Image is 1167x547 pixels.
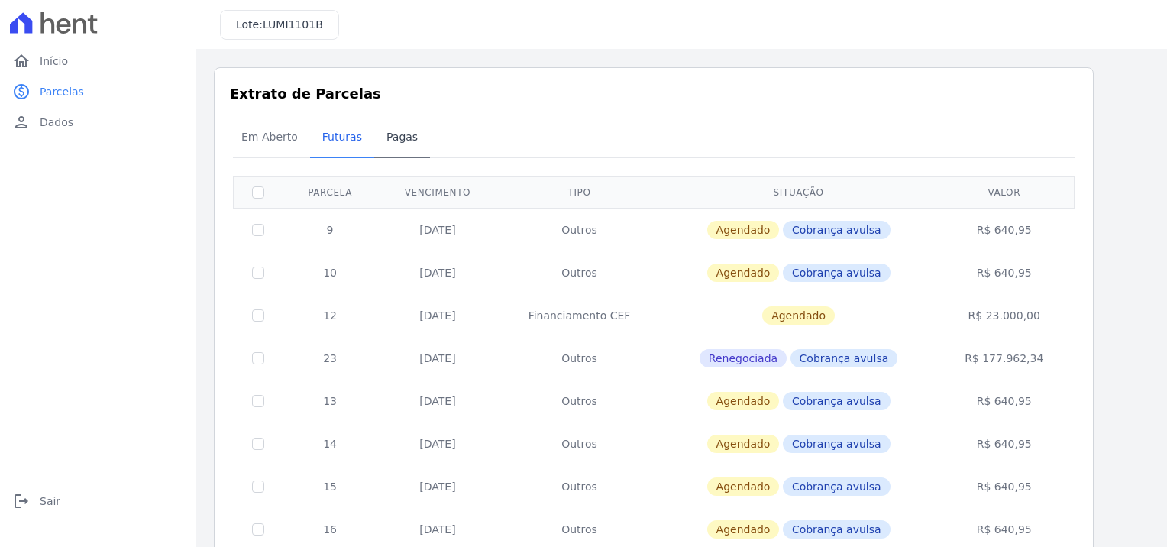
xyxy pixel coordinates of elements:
td: Outros [498,465,661,508]
td: [DATE] [377,465,498,508]
a: Pagas [374,118,430,158]
td: [DATE] [377,422,498,465]
td: [DATE] [377,251,498,294]
th: Tipo [498,176,661,208]
i: home [12,52,31,70]
th: Valor [936,176,1072,208]
span: Cobrança avulsa [783,435,891,453]
span: Agendado [707,435,780,453]
td: Outros [498,251,661,294]
td: R$ 640,95 [936,422,1072,465]
td: [DATE] [377,208,498,251]
td: R$ 640,95 [936,380,1072,422]
span: Cobrança avulsa [790,349,898,367]
td: R$ 177.962,34 [936,337,1072,380]
span: Agendado [707,221,780,239]
span: Agendado [707,392,780,410]
td: 14 [283,422,377,465]
span: Pagas [377,121,427,152]
i: logout [12,492,31,510]
span: Renegociada [700,349,787,367]
td: R$ 640,95 [936,208,1072,251]
th: Parcela [283,176,377,208]
span: Início [40,53,68,69]
h3: Extrato de Parcelas [230,83,1078,104]
a: logoutSair [6,486,189,516]
span: Agendado [707,477,780,496]
i: paid [12,83,31,101]
td: R$ 23.000,00 [936,294,1072,337]
span: Cobrança avulsa [783,264,891,282]
span: Cobrança avulsa [783,520,891,539]
a: personDados [6,107,189,138]
span: LUMI1101B [263,18,323,31]
i: person [12,113,31,131]
span: Agendado [762,306,835,325]
span: Cobrança avulsa [783,221,891,239]
td: Outros [498,380,661,422]
span: Dados [40,115,73,130]
a: Futuras [310,118,374,158]
span: Parcelas [40,84,84,99]
td: [DATE] [377,380,498,422]
th: Vencimento [377,176,498,208]
td: Outros [498,422,661,465]
h3: Lote: [236,17,323,33]
td: [DATE] [377,337,498,380]
span: Cobrança avulsa [783,477,891,496]
span: Agendado [707,520,780,539]
a: Em Aberto [229,118,310,158]
td: 9 [283,208,377,251]
td: 15 [283,465,377,508]
td: 13 [283,380,377,422]
span: Em Aberto [232,121,307,152]
th: Situação [661,176,936,208]
td: Outros [498,208,661,251]
td: 12 [283,294,377,337]
td: 10 [283,251,377,294]
span: Sair [40,494,60,509]
td: Financiamento CEF [498,294,661,337]
a: homeInício [6,46,189,76]
span: Agendado [707,264,780,282]
td: R$ 640,95 [936,251,1072,294]
span: Futuras [313,121,371,152]
td: 23 [283,337,377,380]
span: Cobrança avulsa [783,392,891,410]
td: Outros [498,337,661,380]
a: paidParcelas [6,76,189,107]
td: R$ 640,95 [936,465,1072,508]
td: [DATE] [377,294,498,337]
